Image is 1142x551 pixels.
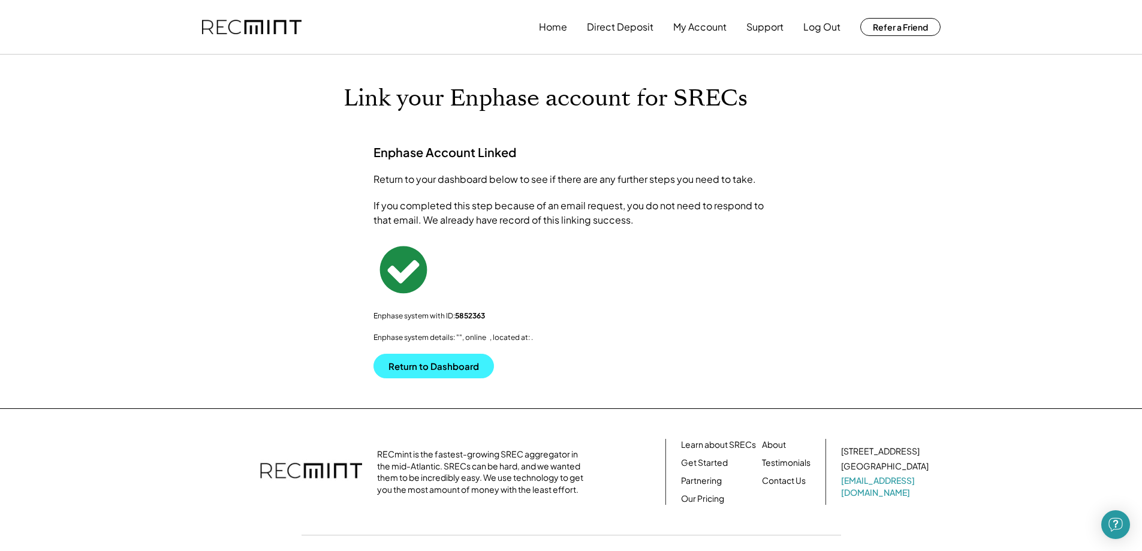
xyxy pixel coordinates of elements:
[539,15,567,39] button: Home
[841,460,929,472] div: [GEOGRAPHIC_DATA]
[373,198,769,227] div: If you completed this step because of an email request, you do not need to respond to that email....
[373,144,516,160] h3: Enphase Account Linked
[681,493,724,505] a: Our Pricing
[746,15,784,39] button: Support
[762,439,786,451] a: About
[377,448,590,495] div: RECmint is the fastest-growing SREC aggregator in the mid-Atlantic. SRECs can be hard, and we wan...
[681,439,756,451] a: Learn about SRECs
[202,20,302,35] img: recmint-logotype%403x.png
[803,15,840,39] button: Log Out
[455,311,485,320] strong: 5852363
[762,475,806,487] a: Contact Us
[860,18,941,36] button: Refer a Friend
[841,445,920,457] div: [STREET_ADDRESS]
[343,85,799,113] h1: Link your Enphase account for SRECs
[681,457,728,469] a: Get Started
[260,451,362,493] img: recmint-logotype%403x.png
[841,475,931,498] a: [EMAIL_ADDRESS][DOMAIN_NAME]
[681,475,722,487] a: Partnering
[673,15,727,39] button: My Account
[373,172,769,186] div: Return to your dashboard below to see if there are any further steps you need to take.
[1101,510,1130,539] div: Open Intercom Messenger
[373,354,494,378] button: Return to Dashboard
[587,15,653,39] button: Direct Deposit
[762,457,810,469] a: Testimonials
[373,333,769,342] div: Enphase system details: "", online , located at: .
[373,311,769,321] div: Enphase system with ID:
